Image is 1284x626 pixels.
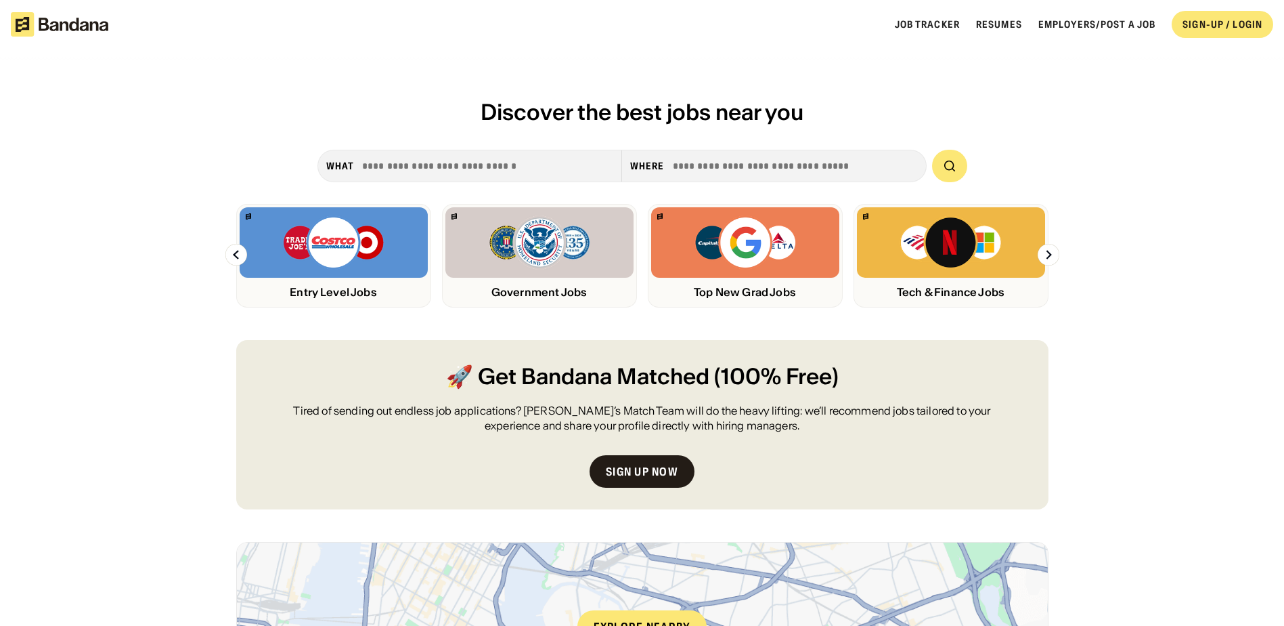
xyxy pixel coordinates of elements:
img: Capital One, Google, Delta logos [694,215,797,270]
img: Bandana logo [863,213,868,220]
div: Government Jobs [445,286,634,299]
div: what [326,160,354,172]
img: Bandana logo [451,213,457,220]
img: Bandana logo [246,213,251,220]
div: SIGN-UP / LOGIN [1182,18,1262,30]
div: Where [630,160,665,172]
div: Tired of sending out endless job applications? [PERSON_NAME]’s Match Team will do the heavy lifti... [269,403,1016,434]
a: Resumes [976,18,1022,30]
span: (100% Free) [714,362,839,392]
div: Top New Grad Jobs [651,286,839,299]
a: Bandana logoFBI, DHS, MWRD logosGovernment Jobs [442,204,637,308]
div: Sign up now [606,466,678,477]
img: Bandana logo [657,213,663,220]
a: Sign up now [590,455,694,488]
img: Bandana logotype [11,12,108,37]
a: Employers/Post a job [1038,18,1155,30]
img: Right Arrow [1038,244,1059,266]
img: Left Arrow [225,244,247,266]
a: Job Tracker [895,18,960,30]
img: Bank of America, Netflix, Microsoft logos [900,215,1002,270]
span: Discover the best jobs near you [481,98,803,126]
div: Entry Level Jobs [240,286,428,299]
img: FBI, DHS, MWRD logos [488,215,591,270]
a: Bandana logoCapital One, Google, Delta logosTop New Grad Jobs [648,204,843,308]
a: Bandana logoBank of America, Netflix, Microsoft logosTech & Finance Jobs [854,204,1048,308]
a: Bandana logoTrader Joe’s, Costco, Target logosEntry Level Jobs [236,204,431,308]
img: Trader Joe’s, Costco, Target logos [282,215,385,270]
div: Tech & Finance Jobs [857,286,1045,299]
span: 🚀 Get Bandana Matched [446,362,709,392]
